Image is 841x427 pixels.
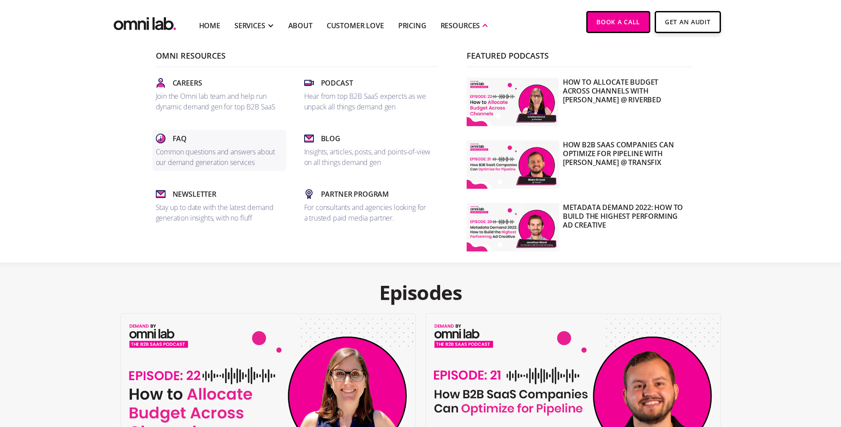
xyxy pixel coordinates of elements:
a: Home [199,20,220,31]
a: CareersJoin the Omni lab team and help run dynamic demand gen for top B2B SaaS [152,74,287,116]
p: Featured Podcasts [467,52,693,67]
a: Book a Call [586,11,650,33]
p: Omni Resources [156,52,438,67]
a: Pricing [398,20,426,31]
p: For consultants and agencies looking for a trusted paid media partner. [304,202,431,223]
img: Omni Lab: B2B SaaS Demand Generation Agency [112,11,178,33]
a: NewsletterStay up to date with the latest demand generation insights, with no fluff [152,185,287,227]
a: Partner ProgramFor consultants and agencies looking for a trusted paid media partner. [301,185,435,227]
p: Hear from top B2B SaaS expercts as we unpack all things demand gen [304,91,431,112]
p: Faq [173,133,187,144]
a: FaqCommon questions and answers about our demand generation services [152,130,287,171]
p: Blog [321,133,340,144]
p: How to Allocate Budget Across Channels with [PERSON_NAME] @ Riverbed [563,78,686,126]
a: Customer Love [327,20,384,31]
p: Join the Omni lab team and help run dynamic demand gen for top B2B SaaS [156,91,283,112]
a: PodcastHear from top B2B SaaS expercts as we unpack all things demand gen [301,74,435,116]
p: Stay up to date with the latest demand generation insights, with no fluff [156,202,283,223]
p: Common questions and answers about our demand generation services [156,146,283,168]
a: About [288,20,313,31]
div: RESOURCES [441,20,480,31]
p: Insights, articles, posts, and points-of-view on all things demand gen [304,146,431,168]
a: How to Allocate Budget Across Channels with [PERSON_NAME] @ Riverbed [463,74,689,130]
p: How B2B SaaS Companies Can Optimize for Pipeline with [PERSON_NAME] @ Transfix [563,140,686,189]
div: SERVICES [234,20,265,31]
h2: Episodes [121,281,721,304]
a: Metadata Demand 2022: How to Build the Highest Performing Ad Creative [463,199,689,255]
p: Partner Program [321,189,389,199]
a: BlogInsights, articles, posts, and points-of-view on all things demand gen [301,130,435,171]
p: Newsletter [173,189,216,199]
p: Careers [173,78,202,88]
a: Get An Audit [655,11,720,33]
a: How B2B SaaS Companies Can Optimize for Pipeline with [PERSON_NAME] @ Transfix [463,137,689,192]
a: home [112,11,178,33]
p: Podcast [321,78,353,88]
p: Metadata Demand 2022: How to Build the Highest Performing Ad Creative [563,203,686,251]
iframe: Chat Widget [682,325,841,427]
